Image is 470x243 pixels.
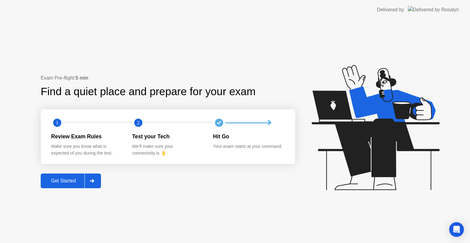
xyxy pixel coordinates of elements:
[76,75,88,80] b: 5 min
[449,222,464,237] div: Open Intercom Messenger
[213,133,284,140] div: Hit Go
[408,6,459,13] img: Delivered by Rosalyn
[213,143,284,150] div: Your exam starts at your command
[132,143,203,156] div: We’ll make sure your connectivity is 👌
[51,143,122,156] div: Make sure you know what is expected of you during the test.
[132,133,203,140] div: Test your Tech
[137,120,140,126] text: 2
[56,120,58,126] text: 1
[41,74,295,82] div: Exam Pre-flight:
[41,84,256,100] div: Find a quiet place and prepare for your exam
[43,178,84,184] div: Get Started
[41,174,101,188] button: Get Started
[377,6,404,13] div: Delivered by
[51,133,122,140] div: Review Exam Rules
